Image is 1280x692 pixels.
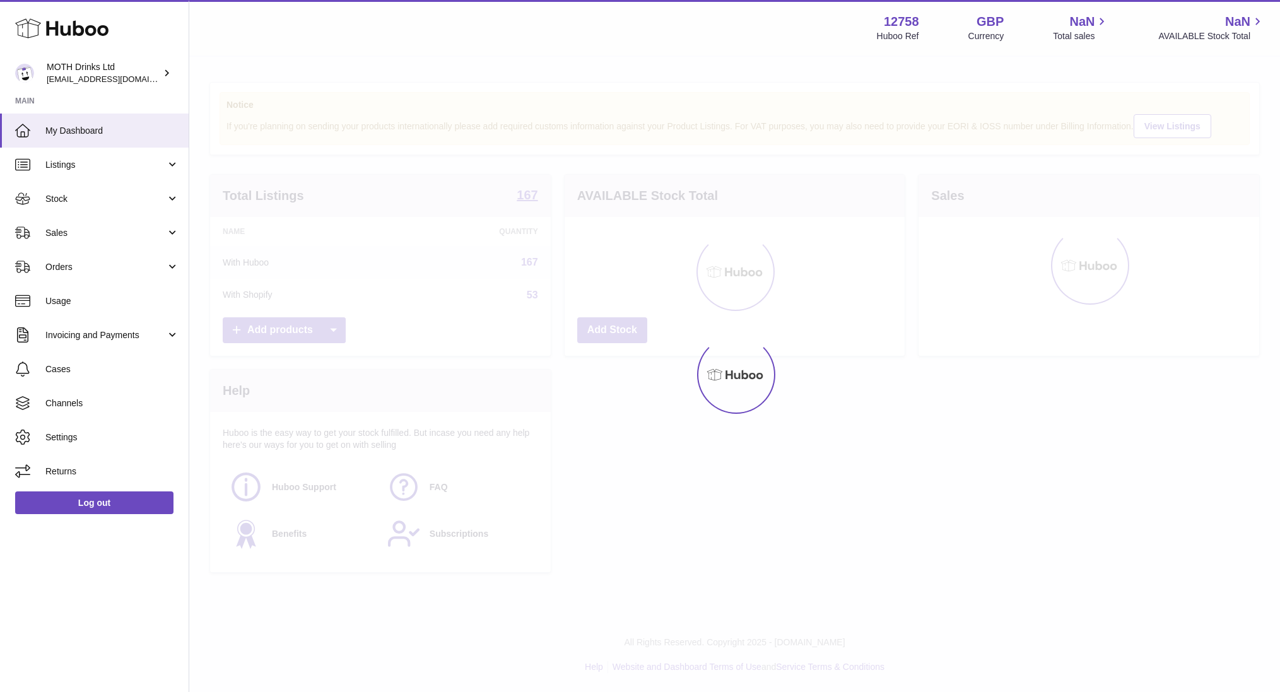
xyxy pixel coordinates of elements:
[884,13,919,30] strong: 12758
[1225,13,1250,30] span: NaN
[45,466,179,478] span: Returns
[45,295,179,307] span: Usage
[15,64,34,83] img: orders@mothdrinks.com
[45,159,166,171] span: Listings
[1053,30,1109,42] span: Total sales
[45,397,179,409] span: Channels
[968,30,1004,42] div: Currency
[45,431,179,443] span: Settings
[45,363,179,375] span: Cases
[45,193,166,205] span: Stock
[47,61,160,85] div: MOTH Drinks Ltd
[45,261,166,273] span: Orders
[1158,13,1265,42] a: NaN AVAILABLE Stock Total
[45,329,166,341] span: Invoicing and Payments
[15,491,173,514] a: Log out
[977,13,1004,30] strong: GBP
[45,227,166,239] span: Sales
[877,30,919,42] div: Huboo Ref
[1069,13,1095,30] span: NaN
[1053,13,1109,42] a: NaN Total sales
[47,74,185,84] span: [EMAIL_ADDRESS][DOMAIN_NAME]
[45,125,179,137] span: My Dashboard
[1158,30,1265,42] span: AVAILABLE Stock Total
